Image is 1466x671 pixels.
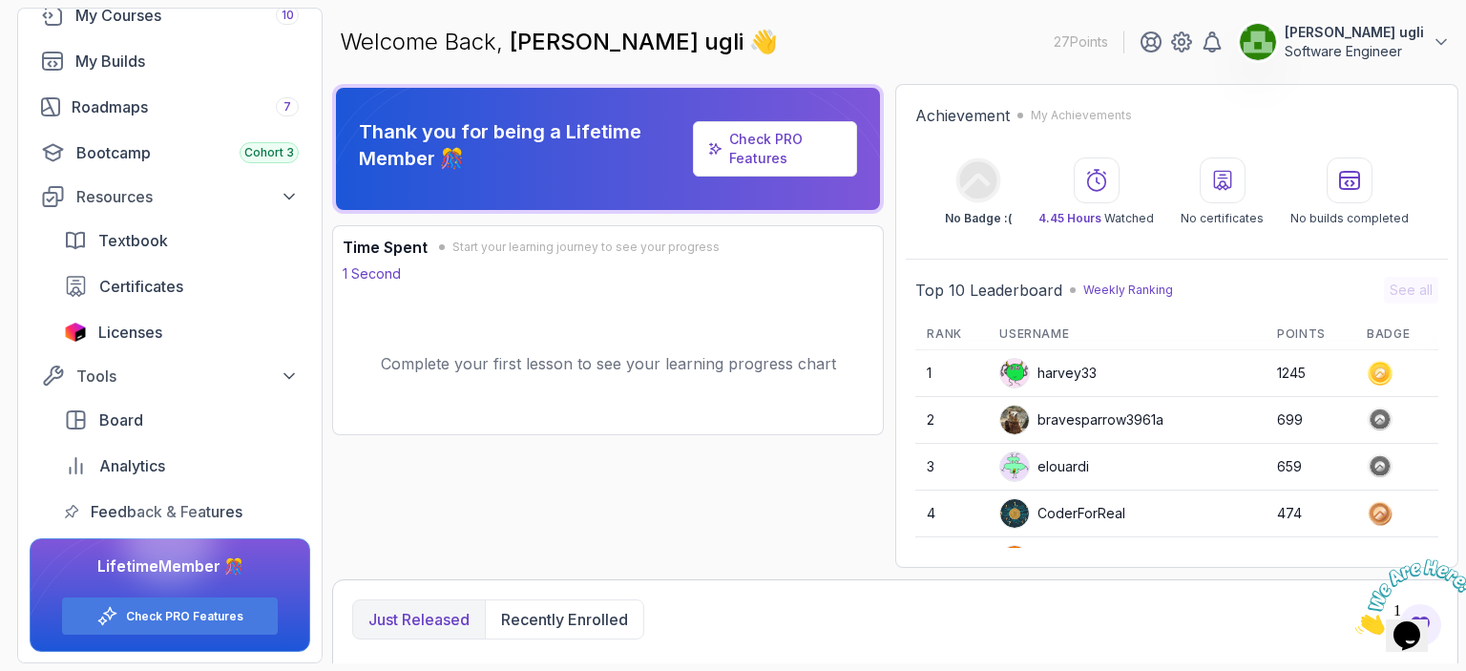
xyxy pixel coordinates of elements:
p: Welcome Back, [340,27,778,57]
p: My Achievements [1031,108,1132,123]
img: user profile image [1000,499,1029,528]
h3: Time Spent [343,236,428,259]
span: Feedback & Features [91,500,242,523]
div: My Courses [75,4,299,27]
th: Rank [915,319,988,350]
td: 1245 [1266,350,1355,397]
td: 317 [1266,537,1355,584]
p: No certificates [1181,211,1264,226]
td: 474 [1266,491,1355,537]
div: Tools [76,365,299,388]
p: No Badge :( [945,211,1012,226]
span: 4.45 Hours [1038,211,1101,225]
img: default monster avatar [1000,452,1029,481]
a: Check PRO Features [693,121,857,177]
span: 7 [283,99,291,115]
td: 659 [1266,444,1355,491]
div: Roadmaps [72,95,299,118]
span: Textbook [98,229,168,252]
img: Chat attention grabber [8,8,126,83]
img: user profile image [1240,24,1276,60]
a: board [52,401,310,439]
p: 27 Points [1054,32,1108,52]
img: default monster avatar [1000,359,1029,388]
p: Thank you for being a Lifetime Member 🎊 [359,118,685,172]
span: Analytics [99,454,165,477]
td: 3 [915,444,988,491]
button: Tools [30,359,310,393]
a: feedback [52,493,310,531]
a: builds [30,42,310,80]
img: user profile image [1000,406,1029,434]
span: [PERSON_NAME] ugli [510,28,749,55]
td: 5 [915,537,988,584]
p: Weekly Ranking [1083,283,1173,298]
button: user profile image[PERSON_NAME] ugliSoftware Engineer [1239,23,1451,61]
th: Username [988,319,1266,350]
div: wildmongoosefb425 [999,545,1167,576]
span: Start your learning journey to see your progress [452,240,720,255]
button: Recently enrolled [485,600,643,639]
img: jetbrains icon [64,323,87,342]
td: 4 [915,491,988,537]
span: Board [99,409,143,431]
span: 10 [282,8,294,23]
p: Complete your first lesson to see your learning progress chart [381,352,836,375]
span: Licenses [98,321,162,344]
span: 1 [8,8,15,24]
div: harvey33 [999,358,1097,388]
td: 2 [915,397,988,444]
div: bravesparrow3961a [999,405,1163,435]
th: Badge [1355,319,1438,350]
a: bootcamp [30,134,310,172]
td: 1 [915,350,988,397]
p: Watched [1038,211,1154,226]
div: Resources [76,185,299,208]
p: [PERSON_NAME] ugli [1285,23,1424,42]
button: See all [1384,277,1438,304]
th: Points [1266,319,1355,350]
p: Recently enrolled [501,608,628,631]
div: Bootcamp [76,141,299,164]
button: Check PRO Features [61,597,279,636]
a: analytics [52,447,310,485]
div: My Builds [75,50,299,73]
h2: Top 10 Leaderboard [915,279,1062,302]
span: Certificates [99,275,183,298]
button: Just released [353,600,485,639]
a: textbook [52,221,310,260]
a: certificates [52,267,310,305]
a: roadmaps [30,88,310,126]
iframe: chat widget [1348,552,1466,642]
h2: Achievement [915,104,1010,127]
a: Check PRO Features [126,609,243,624]
span: 👋 [749,27,779,58]
a: licenses [52,313,310,351]
span: Cohort 3 [244,145,294,160]
p: 1 Second [343,264,401,283]
p: No builds completed [1290,211,1409,226]
div: elouardi [999,451,1089,482]
td: 699 [1266,397,1355,444]
p: Software Engineer [1285,42,1424,61]
button: Resources [30,179,310,214]
div: CoderForReal [999,498,1125,529]
p: Just released [368,608,470,631]
a: Check PRO Features [729,131,803,166]
img: user profile image [1000,546,1029,575]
